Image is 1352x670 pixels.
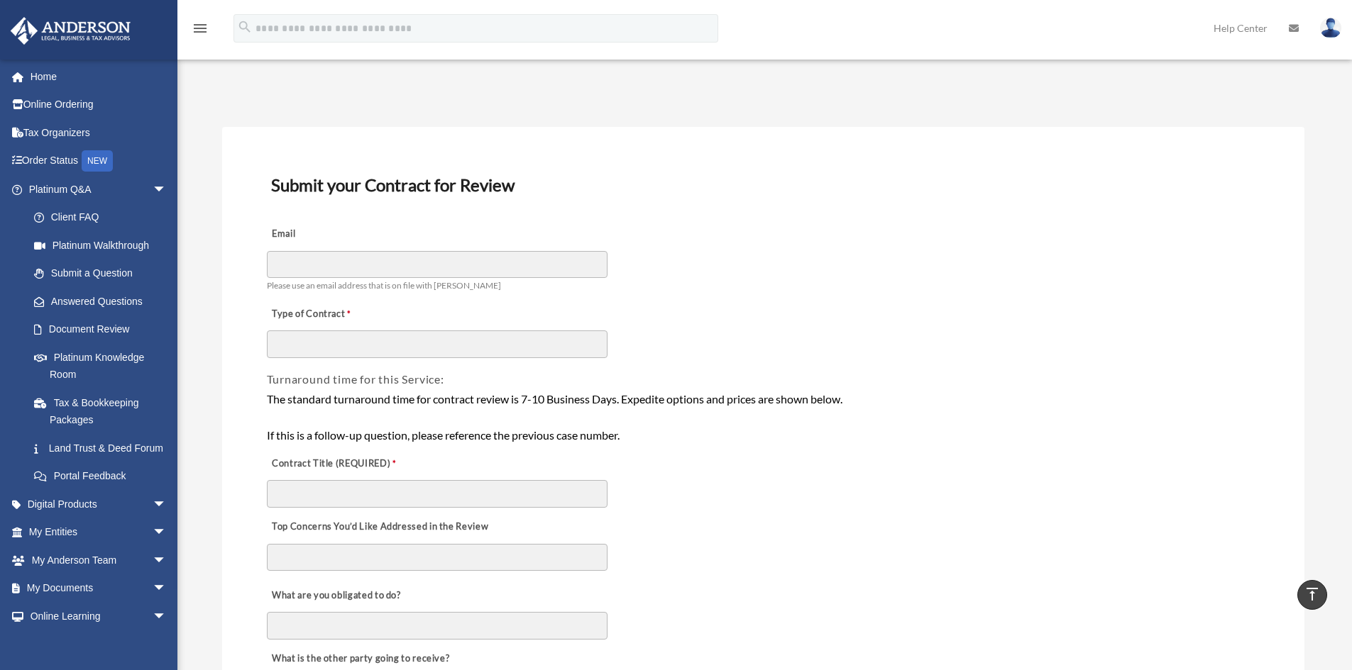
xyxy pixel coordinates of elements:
[153,518,181,547] span: arrow_drop_down
[267,586,409,605] label: What are you obligated to do?
[6,17,135,45] img: Anderson Advisors Platinum Portal
[153,546,181,575] span: arrow_drop_down
[10,490,188,518] a: Digital Productsarrow_drop_down
[20,316,181,344] a: Document Review
[1304,586,1321,603] i: vertical_align_top
[10,147,188,176] a: Order StatusNEW
[10,91,188,119] a: Online Ordering
[10,546,188,574] a: My Anderson Teamarrow_drop_down
[265,170,1261,200] h3: Submit your Contract for Review
[10,62,188,91] a: Home
[237,19,253,35] i: search
[267,454,409,474] label: Contract Title (REQUIRED)
[10,118,188,147] a: Tax Organizers
[20,462,188,491] a: Portal Feedback
[1320,18,1341,38] img: User Pic
[153,490,181,519] span: arrow_drop_down
[267,517,493,537] label: Top Concerns You’d Like Addressed in the Review
[20,389,188,434] a: Tax & Bookkeeping Packages
[267,390,1260,445] div: The standard turnaround time for contract review is 7-10 Business Days. Expedite options and pric...
[267,372,444,386] span: Turnaround time for this Service:
[20,259,188,288] a: Submit a Question
[153,175,181,204] span: arrow_drop_down
[267,649,454,669] label: What is the other party going to receive?
[10,175,188,203] a: Platinum Q&Aarrow_drop_down
[10,574,188,603] a: My Documentsarrow_drop_down
[82,150,113,172] div: NEW
[20,287,188,316] a: Answered Questions
[20,343,188,389] a: Platinum Knowledge Room
[267,280,501,291] span: Please use an email address that is on file with [PERSON_NAME]
[10,602,188,630] a: Online Learningarrow_drop_down
[153,602,181,631] span: arrow_drop_down
[153,574,181,603] span: arrow_drop_down
[267,304,409,324] label: Type of Contract
[267,225,409,245] label: Email
[192,25,209,37] a: menu
[1297,580,1327,610] a: vertical_align_top
[192,20,209,37] i: menu
[20,434,188,462] a: Land Trust & Deed Forum
[20,231,188,259] a: Platinum Walkthrough
[20,203,188,232] a: Client FAQ
[10,518,188,547] a: My Entitiesarrow_drop_down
